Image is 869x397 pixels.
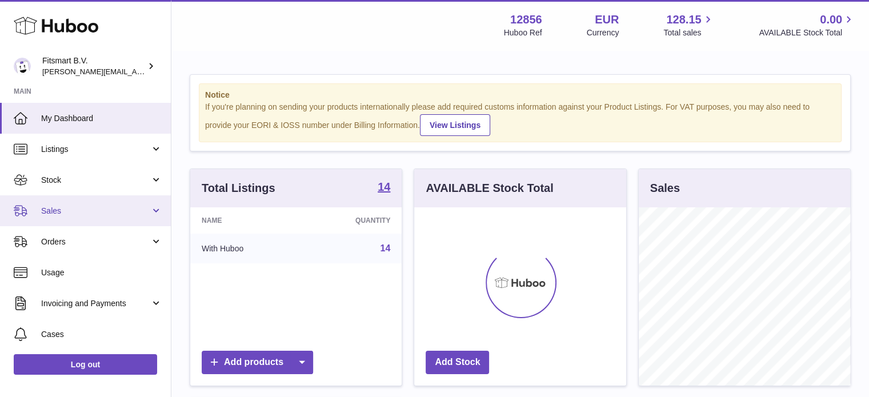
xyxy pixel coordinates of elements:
h3: Sales [650,181,680,196]
span: Cases [41,329,162,340]
strong: Notice [205,90,835,101]
span: Sales [41,206,150,216]
span: Orders [41,236,150,247]
a: 128.15 Total sales [663,12,714,38]
strong: 12856 [510,12,542,27]
div: Fitsmart B.V. [42,55,145,77]
strong: 14 [378,181,390,193]
span: [PERSON_NAME][EMAIL_ADDRESS][DOMAIN_NAME] [42,67,229,76]
span: Usage [41,267,162,278]
div: Currency [587,27,619,38]
span: 0.00 [820,12,842,27]
a: Add Stock [426,351,489,374]
a: 14 [378,181,390,195]
h3: AVAILABLE Stock Total [426,181,553,196]
h3: Total Listings [202,181,275,196]
a: Add products [202,351,313,374]
span: Invoicing and Payments [41,298,150,309]
a: 0.00 AVAILABLE Stock Total [759,12,855,38]
th: Quantity [302,207,402,234]
td: With Huboo [190,234,302,263]
span: Stock [41,175,150,186]
strong: EUR [595,12,619,27]
span: Listings [41,144,150,155]
a: View Listings [420,114,490,136]
a: Log out [14,354,157,375]
img: jonathan@leaderoo.com [14,58,31,75]
div: If you're planning on sending your products internationally please add required customs informati... [205,102,835,136]
div: Huboo Ref [504,27,542,38]
span: My Dashboard [41,113,162,124]
span: 128.15 [666,12,701,27]
span: Total sales [663,27,714,38]
th: Name [190,207,302,234]
span: AVAILABLE Stock Total [759,27,855,38]
a: 14 [381,243,391,253]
